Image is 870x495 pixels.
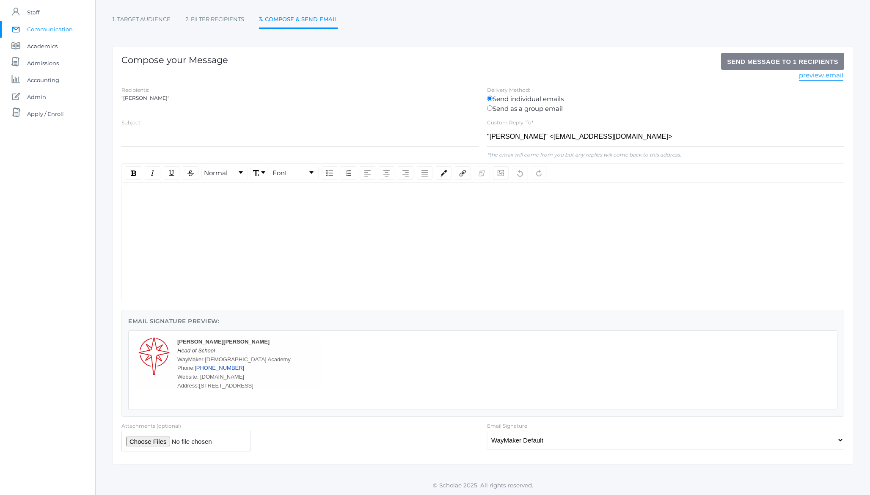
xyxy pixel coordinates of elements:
[270,167,319,179] div: rdw-dropdown
[379,166,394,180] div: Center
[145,166,160,180] div: Italic
[126,166,141,180] div: Bold
[531,166,547,180] div: Redo
[398,166,413,180] div: Right
[474,166,490,180] div: Unlink
[121,95,169,101] span: tiffany.maib08@gmail.com
[27,105,64,122] span: Apply / Enroll
[121,87,149,93] label: Recipients:
[121,163,844,183] div: rdw-toolbar
[455,166,471,180] div: Link
[124,166,200,180] div: rdw-inline-control
[487,127,844,146] input: "Full Name" <email@email.com>
[512,166,528,180] div: Undo
[27,4,39,21] span: Staff
[727,58,838,65] span: Send Message to 1 recipients
[487,105,493,111] input: Send as a group email
[360,166,375,180] div: Left
[121,119,140,126] label: Subject
[96,481,870,489] p: © Scholae 2025. All rights reserved.
[453,166,491,180] div: rdw-link-control
[259,11,338,29] a: 3. Compose & Send Email
[200,166,249,180] div: rdw-block-control
[487,94,844,104] label: Send individual emails
[204,168,228,178] span: Normal
[183,166,198,180] div: Strikethrough
[322,166,337,180] div: Unordered
[320,166,358,180] div: rdw-list-control
[185,11,244,28] a: 2. Filter Recipients
[417,166,432,180] div: Justify
[164,166,179,180] div: Underline
[434,166,453,180] div: rdw-color-picker
[113,11,171,28] a: 1. Target Audience
[27,88,46,105] span: Admin
[491,166,510,180] div: rdw-image-control
[510,166,548,180] div: rdw-history-control
[251,167,267,179] div: rdw-dropdown
[487,104,844,114] label: Send as a group email
[202,167,248,179] a: Block Type
[121,163,844,301] div: rdw-wrapper
[27,21,73,38] span: Communication
[27,71,59,88] span: Accounting
[27,38,58,55] span: Academics
[358,166,434,180] div: rdw-textalign-control
[341,166,356,180] div: Ordered
[487,151,681,158] em: *the email will come from you but any replies will come back to this address.
[487,423,527,429] label: Email Signature
[251,167,267,179] a: Font Size
[721,53,844,70] button: Send Message to 1 recipients
[270,167,318,179] a: Font
[487,119,534,126] label: Custom Reply-To*
[201,167,248,179] div: rdw-dropdown
[269,166,320,180] div: rdw-font-family-control
[27,55,59,71] span: Admissions
[249,166,269,180] div: rdw-font-size-control
[128,318,219,324] span: Email Signature Preview:
[799,71,843,79] span: preview email
[273,168,287,178] span: Font
[487,96,493,101] input: Send individual emails
[487,87,530,93] label: Delivery Method:
[121,423,181,429] label: Attachments (optional)
[129,194,837,203] div: rdw-editor
[121,55,228,70] h1: Compose your Message
[135,337,831,401] iframe: Email Signature Preview
[493,166,509,180] div: Image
